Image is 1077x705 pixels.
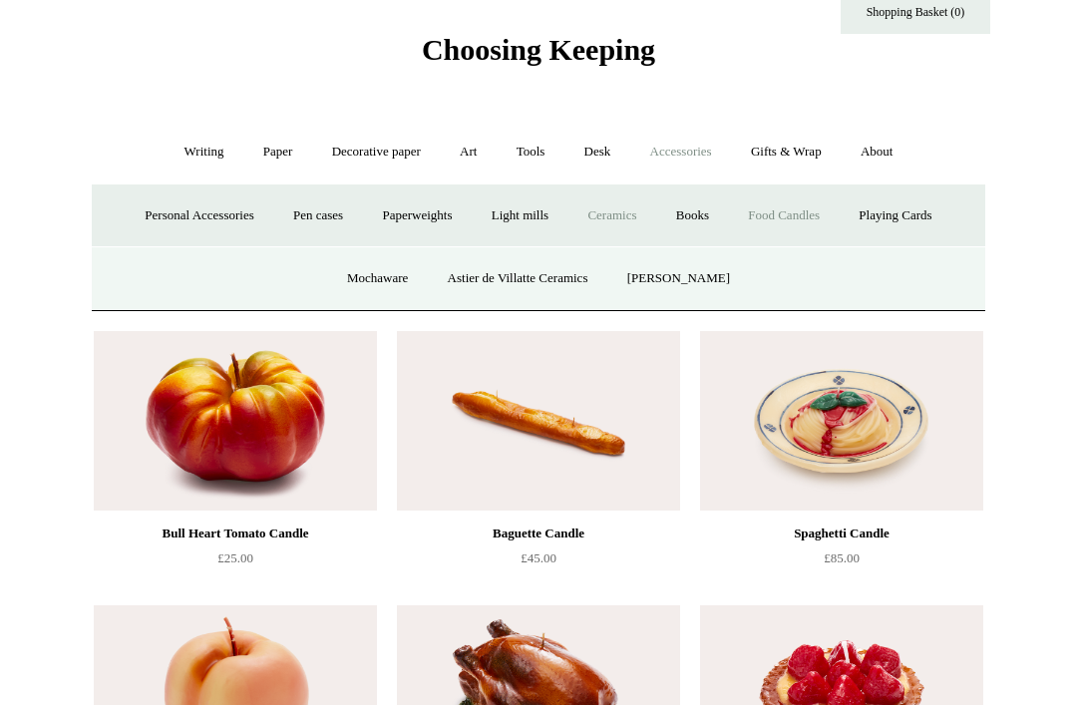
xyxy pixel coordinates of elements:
[402,522,675,545] div: Baguette Candle
[700,522,983,603] a: Spaghetti Candle £85.00
[275,189,361,242] a: Pen cases
[364,189,470,242] a: Paperweights
[609,252,748,305] a: [PERSON_NAME]
[94,331,377,511] img: Bull Heart Tomato Candle
[824,550,860,565] span: £85.00
[99,522,372,545] div: Bull Heart Tomato Candle
[245,126,311,178] a: Paper
[841,189,949,242] a: Playing Cards
[700,331,983,511] img: Spaghetti Candle
[430,252,606,305] a: Astier de Villatte Ceramics
[397,522,680,603] a: Baguette Candle £45.00
[397,331,680,511] img: Baguette Candle
[127,189,271,242] a: Personal Accessories
[314,126,439,178] a: Decorative paper
[658,189,727,242] a: Books
[730,189,838,242] a: Food Candles
[499,126,563,178] a: Tools
[422,33,655,66] span: Choosing Keeping
[843,126,911,178] a: About
[167,126,242,178] a: Writing
[94,331,377,511] a: Bull Heart Tomato Candle Bull Heart Tomato Candle
[329,252,426,305] a: Mochaware
[422,49,655,63] a: Choosing Keeping
[442,126,495,178] a: Art
[566,126,629,178] a: Desk
[474,189,566,242] a: Light mills
[94,522,377,603] a: Bull Heart Tomato Candle £25.00
[705,522,978,545] div: Spaghetti Candle
[569,189,654,242] a: Ceramics
[397,331,680,511] a: Baguette Candle Baguette Candle
[217,550,253,565] span: £25.00
[733,126,840,178] a: Gifts & Wrap
[521,550,556,565] span: £45.00
[700,331,983,511] a: Spaghetti Candle Spaghetti Candle
[632,126,730,178] a: Accessories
